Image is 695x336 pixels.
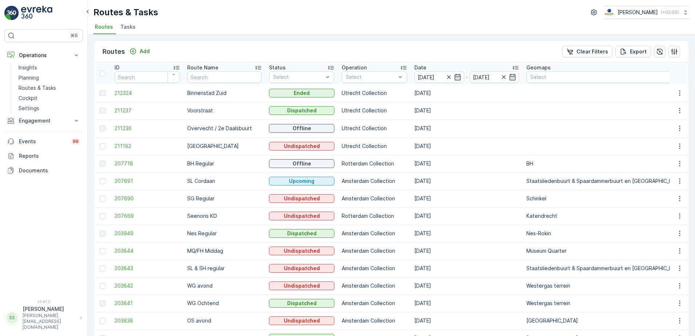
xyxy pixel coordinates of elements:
[19,105,39,112] p: Settings
[338,190,411,207] td: Amsterdam Collection
[269,281,334,290] button: Undispatched
[115,265,180,272] a: 203843
[184,119,265,137] td: Overvecht / 2e Daalsbuurt
[411,84,523,102] td: [DATE]
[184,277,265,295] td: WG avond
[93,7,158,18] p: Routes & Tasks
[269,299,334,308] button: Dispatched
[523,242,687,260] td: Museum Quarter
[523,225,687,242] td: Nes-Rokin
[19,84,56,92] p: Routes & Tasks
[4,163,83,178] a: Documents
[16,63,83,73] a: Insights
[284,247,320,255] p: Undispatched
[338,137,411,155] td: Utrecht Collection
[19,152,80,160] p: Reports
[184,260,265,277] td: SL & SH regular
[338,102,411,119] td: Utrecht Collection
[19,167,80,174] p: Documents
[411,102,523,119] td: [DATE]
[115,71,180,83] input: Search
[411,119,523,137] td: [DATE]
[338,312,411,329] td: Amsterdam Collection
[284,143,320,150] p: Undispatched
[470,71,519,83] input: dd/mm/yyyy
[269,212,334,220] button: Undispatched
[414,71,464,83] input: dd/mm/yyyy
[338,295,411,312] td: Amsterdam Collection
[115,177,180,185] span: 207691
[184,137,265,155] td: [GEOGRAPHIC_DATA]
[411,137,523,155] td: [DATE]
[284,282,320,289] p: Undispatched
[4,113,83,128] button: Engagement
[284,317,320,324] p: Undispatched
[411,260,523,277] td: [DATE]
[338,277,411,295] td: Amsterdam Collection
[466,73,468,81] p: -
[615,46,651,57] button: Export
[100,143,105,149] div: Toggle Row Selected
[115,143,180,150] a: 211182
[269,247,334,255] button: Undispatched
[269,229,334,238] button: Dispatched
[411,172,523,190] td: [DATE]
[338,119,411,137] td: Utrecht Collection
[526,64,551,71] p: Geomaps
[530,73,672,81] p: Select
[115,195,180,202] a: 207690
[523,260,687,277] td: Staatsliedenbuurt & Spaardammerbuurt en [GEOGRAPHIC_DATA]
[269,316,334,325] button: Undispatched
[115,107,180,114] a: 211237
[4,6,19,20] img: logo
[6,312,18,324] div: SS
[115,247,180,255] a: 203844
[184,172,265,190] td: SL Cordaan
[523,172,687,190] td: Staatsliedenbuurt & Spaardammerbuurt en [GEOGRAPHIC_DATA]
[523,295,687,312] td: Westergas terrein
[411,312,523,329] td: [DATE]
[71,33,78,39] p: ⌘B
[338,207,411,225] td: Rotterdam Collection
[100,300,105,306] div: Toggle Row Selected
[100,178,105,184] div: Toggle Row Selected
[115,300,180,307] a: 203841
[411,207,523,225] td: [DATE]
[338,242,411,260] td: Amsterdam Collection
[115,125,180,132] a: 211236
[115,212,180,220] a: 207669
[115,317,180,324] a: 203838
[73,139,79,144] p: 99
[293,125,311,132] p: Offline
[16,103,83,113] a: Settings
[184,242,265,260] td: MQ/FH Middag
[269,124,334,133] button: Offline
[100,108,105,113] div: Toggle Row Selected
[411,155,523,172] td: [DATE]
[100,125,105,131] div: Toggle Row Selected
[184,155,265,172] td: BH Regular
[19,52,68,59] p: Operations
[4,48,83,63] button: Operations
[140,48,150,55] p: Add
[23,313,76,330] p: [PERSON_NAME][EMAIL_ADDRESS][DOMAIN_NAME]
[184,190,265,207] td: SG Regular
[100,265,105,271] div: Toggle Row Selected
[115,282,180,289] span: 203842
[411,242,523,260] td: [DATE]
[100,161,105,167] div: Toggle Row Selected
[523,190,687,207] td: Schinkel
[100,90,105,96] div: Toggle Row Selected
[115,160,180,167] span: 207718
[411,295,523,312] td: [DATE]
[284,265,320,272] p: Undispatched
[115,230,180,237] a: 203949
